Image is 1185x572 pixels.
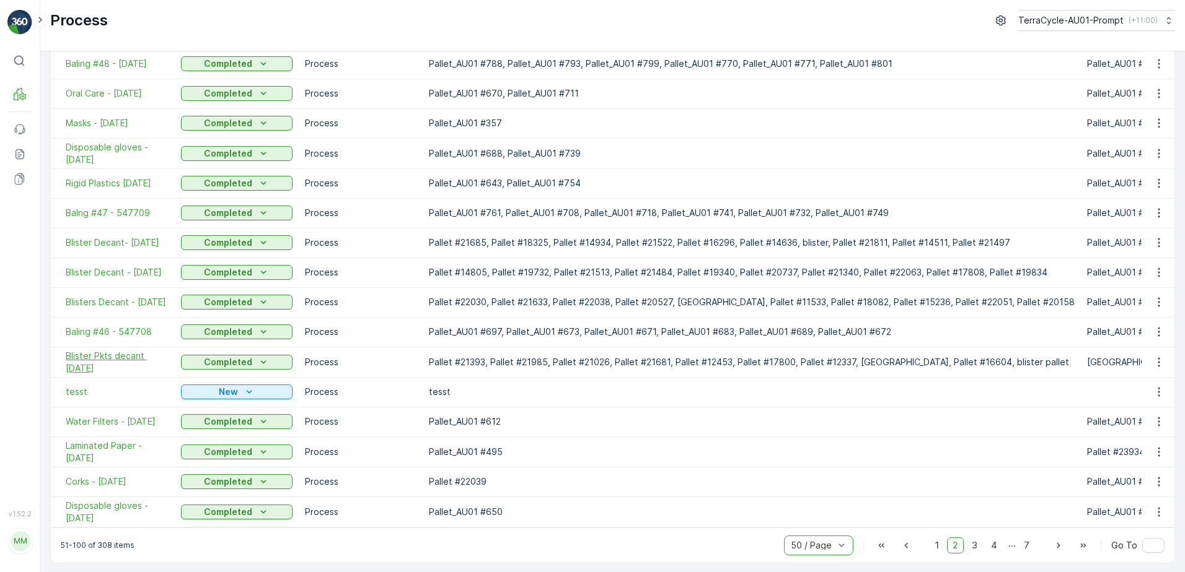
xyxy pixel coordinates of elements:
a: Oral Care - 26.6.25 [66,87,169,100]
a: Disposable gloves - 26.6.25 [66,141,169,166]
span: Water Filters - [DATE] [66,415,169,428]
p: Pallet #22039 [429,475,1075,488]
button: New [181,384,293,399]
p: Pallet_AU01 #688, Pallet_AU01 #739 [429,147,1075,160]
p: Completed [204,356,252,368]
span: Blister Pkts decant [DATE] [66,350,169,375]
a: Blister Decant - 17.6.25 [66,266,169,279]
a: Water Filters - 4.6.25 [66,415,169,428]
span: 3 [966,537,983,553]
a: Laminated Paper - 4.6.25 [66,440,169,464]
span: 1 [930,537,945,553]
button: Completed [181,295,293,310]
p: Process [305,356,416,368]
p: Completed [204,296,252,308]
p: Pallet_AU01 #612 [429,415,1075,428]
button: Completed [181,444,293,459]
button: Completed [181,355,293,370]
p: Process [305,475,416,488]
p: Pallet #21393, Pallet #21985, Pallet #21026, Pallet #21681, Pallet #12453, Pallet #17800, Pallet ... [429,356,1075,368]
a: Corks - 3.6.25 [66,475,169,488]
p: Completed [204,58,252,70]
p: Completed [204,147,252,160]
p: Completed [204,506,252,518]
p: Process [305,236,416,249]
p: Process [305,266,416,279]
img: logo [7,10,32,35]
button: TerraCycle-AU01-Prompt(+11:00) [1018,10,1175,31]
a: Baling #46 - 547708 [66,326,169,338]
p: Pallet #21685, Pallet #18325, Pallet #14934, Pallet #21522, Pallet #16296, Pallet #14636, blister... [429,236,1075,249]
p: Completed [204,87,252,100]
p: Process [305,506,416,518]
p: ... [1008,537,1016,553]
p: Pallet_AU01 #761, Pallet_AU01 #708, Pallet_AU01 #718, Pallet_AU01 #741, Pallet_AU01 #732, Pallet_... [429,207,1075,219]
button: Completed [181,324,293,339]
span: Masks - [DATE] [66,117,169,129]
p: Pallet_AU01 #495 [429,446,1075,458]
p: Completed [204,475,252,488]
a: Masks - 26.6.25 [66,117,169,129]
span: 7 [1018,537,1035,553]
span: v 1.52.2 [7,510,32,518]
p: Completed [204,266,252,279]
p: 51-100 of 308 items [61,540,134,550]
p: Completed [204,446,252,458]
p: ( +11:00 ) [1129,15,1158,25]
button: Completed [181,146,293,161]
button: Completed [181,505,293,519]
span: Blister Decant - [DATE] [66,266,169,279]
a: Blister Pkts decant 6.6.25 [66,350,169,375]
p: Pallet #14805, Pallet #19732, Pallet #21513, Pallet #21484, Pallet #19340, Pallet #20737, Pallet ... [429,266,1075,279]
a: Blister Decant- 20.6.25 [66,236,169,249]
p: Process [305,296,416,308]
span: Laminated Paper - [DATE] [66,440,169,464]
span: 4 [985,537,1003,553]
button: Completed [181,86,293,101]
a: tesst [66,386,169,398]
span: Disposable gloves - [DATE] [66,141,169,166]
span: Rigid Plastics [DATE] [66,177,169,189]
p: tesst [429,386,1075,398]
p: Pallet_AU01 #357 [429,117,1075,129]
span: Corks - [DATE] [66,475,169,488]
p: Process [305,58,416,70]
p: Completed [204,117,252,129]
p: Completed [204,236,252,249]
span: Baling #48 - [DATE] [66,58,169,70]
button: Completed [181,474,293,489]
span: Go To [1111,539,1137,552]
p: Pallet_AU01 #643, Pallet_AU01 #754 [429,177,1075,189]
span: Oral Care - [DATE] [66,87,169,100]
p: Completed [204,177,252,189]
button: Completed [181,414,293,429]
span: Blister Decant- [DATE] [66,236,169,249]
a: Baling #48 - 1.7.25 [66,58,169,70]
p: Process [305,177,416,189]
span: 2 [947,537,964,553]
p: Process [305,147,416,160]
a: Disposable gloves - 3.6.25 [66,500,169,524]
a: Rigid Plastics 25.6.25 [66,177,169,189]
a: Blisters Decant - 12.6.25 [66,296,169,308]
a: Balng #47 - 547709 [66,207,169,219]
p: Process [305,386,416,398]
p: Process [50,11,108,30]
p: Process [305,415,416,428]
div: MM [11,531,30,551]
span: Blisters Decant - [DATE] [66,296,169,308]
button: Completed [181,265,293,280]
button: Completed [181,176,293,191]
p: Pallet_AU01 #788, Pallet_AU01 #793, Pallet_AU01 #799, Pallet_AU01 #770, Pallet_AU01 #771, Pallet_... [429,58,1075,70]
button: MM [7,520,32,562]
button: Completed [181,206,293,220]
p: Process [305,446,416,458]
p: Completed [204,415,252,428]
p: Pallet_AU01 #670, Pallet_AU01 #711 [429,87,1075,100]
p: Pallet_AU01 #697, Pallet_AU01 #673, Pallet_AU01 #671, Pallet_AU01 #683, Pallet_AU01 #689, Pallet_... [429,326,1075,338]
p: Completed [204,207,252,219]
p: Process [305,87,416,100]
p: Process [305,207,416,219]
